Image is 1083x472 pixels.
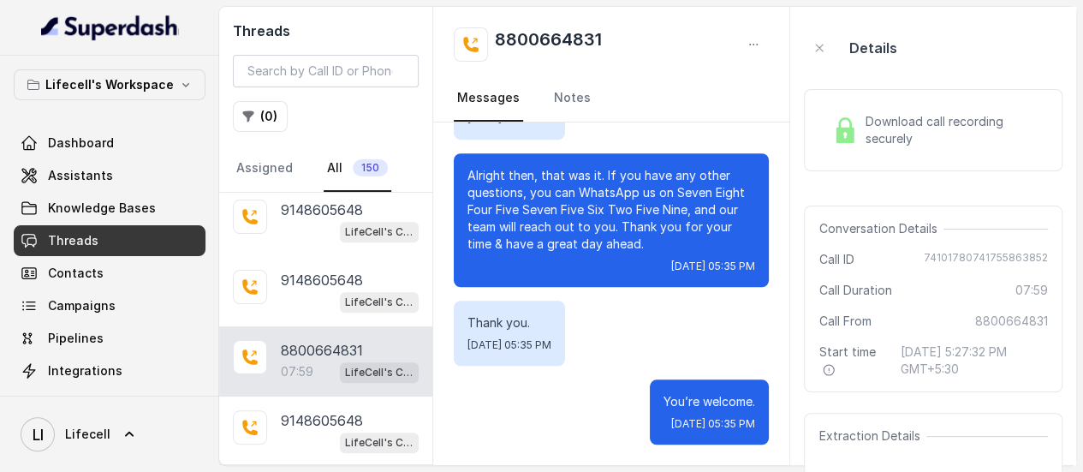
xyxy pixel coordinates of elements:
[818,251,854,268] span: Call ID
[345,364,414,381] p: LifeCell's Call Assistant
[14,160,205,191] a: Assistants
[975,313,1048,330] span: 8800664831
[14,323,205,354] a: Pipelines
[281,340,363,361] p: 8800664831
[281,200,363,220] p: 9148605648
[281,410,363,431] p: 9148605648
[14,193,205,224] a: Knowledge Bases
[281,270,363,290] p: 9148605648
[233,55,419,87] input: Search by Call ID or Phone Number
[14,410,205,458] a: Lifecell
[48,297,116,314] span: Campaigns
[1015,282,1048,299] span: 07:59
[41,14,179,41] img: light.svg
[45,75,174,95] p: Lifecell's Workspace
[233,146,419,192] nav: Tabs
[467,338,551,352] span: [DATE] 05:35 PM
[48,232,98,249] span: Threads
[353,159,388,176] span: 150
[663,393,755,410] p: You’re welcome.
[281,363,313,380] p: 07:59
[454,75,769,122] nav: Tabs
[345,224,414,241] p: LifeCell's Call Assistant
[233,21,419,41] h2: Threads
[818,344,886,378] span: Start time
[48,265,104,282] span: Contacts
[345,294,414,311] p: LifeCell's Call Assistant
[14,69,205,100] button: Lifecell's Workspace
[14,128,205,158] a: Dashboard
[818,427,926,445] span: Extraction Details
[865,113,1041,147] span: Download call recording securely
[14,388,205,419] a: API Settings
[901,344,1048,378] span: [DATE] 5:27:32 PM GMT+5:30
[233,146,296,192] a: Assigned
[14,225,205,256] a: Threads
[467,167,755,253] p: Alright then, that was it. If you have any other questions, you can WhatsApp us on Seven Eight Fo...
[324,146,391,192] a: All150
[818,282,891,299] span: Call Duration
[671,260,755,273] span: [DATE] 05:35 PM
[33,426,44,444] text: LI
[14,258,205,289] a: Contacts
[924,251,1048,268] span: 74101780741755863852
[495,27,602,62] h2: 8800664831
[48,134,114,152] span: Dashboard
[14,355,205,386] a: Integrations
[233,101,288,132] button: (0)
[671,417,755,431] span: [DATE] 05:35 PM
[48,167,113,184] span: Assistants
[467,314,551,332] p: Thank you.
[550,75,594,122] a: Notes
[832,117,858,143] img: Lock Icon
[65,426,110,443] span: Lifecell
[48,395,122,412] span: API Settings
[454,75,523,122] a: Messages
[14,290,205,321] a: Campaigns
[345,434,414,451] p: LifeCell's Call Assistant
[848,38,896,58] p: Details
[818,313,871,330] span: Call From
[48,362,122,379] span: Integrations
[48,200,156,217] span: Knowledge Bases
[818,220,943,237] span: Conversation Details
[48,330,104,347] span: Pipelines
